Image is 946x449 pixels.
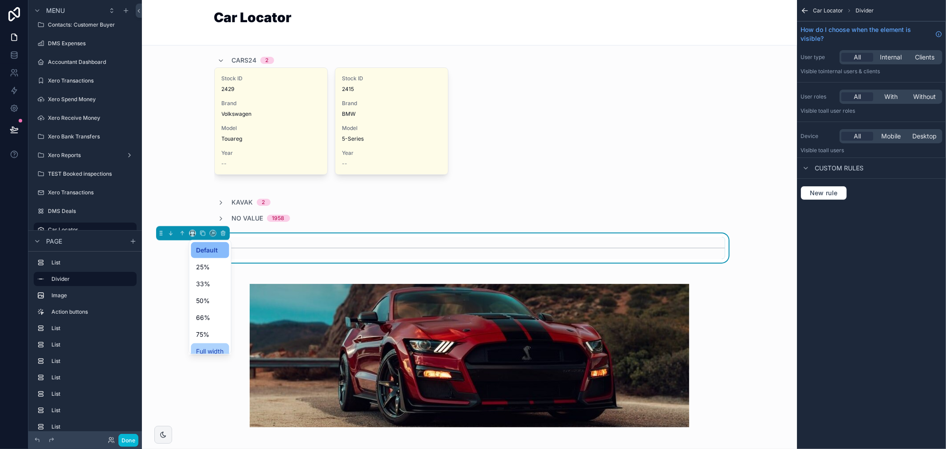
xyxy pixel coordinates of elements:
[196,329,210,340] span: 75%
[196,346,224,357] span: Full width
[196,262,210,272] span: 25%
[196,279,211,289] span: 33%
[196,245,218,256] span: Default
[196,312,211,323] span: 66%
[196,295,210,306] span: 50%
